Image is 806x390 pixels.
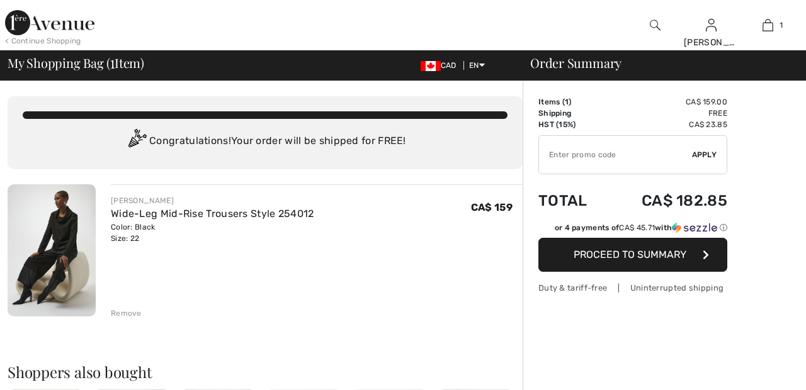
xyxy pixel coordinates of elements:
[515,57,798,69] div: Order Summary
[692,149,717,160] span: Apply
[23,129,508,154] div: Congratulations! Your order will be shipped for FREE!
[538,96,607,108] td: Items ( )
[111,195,314,206] div: [PERSON_NAME]
[740,18,795,33] a: 1
[538,222,727,238] div: or 4 payments ofCA$ 45.71withSezzle Click to learn more about Sezzle
[8,184,96,316] img: Wide-Leg Mid-Rise Trousers Style 254012
[538,238,727,272] button: Proceed to Summary
[684,36,739,49] div: [PERSON_NAME]
[619,223,655,232] span: CA$ 45.71
[5,10,94,35] img: 1ère Avenue
[111,221,314,244] div: Color: Black Size: 22
[565,97,569,106] span: 1
[469,61,485,70] span: EN
[607,108,727,119] td: Free
[538,119,607,130] td: HST (15%)
[471,201,513,213] span: CA$ 159
[539,136,692,174] input: Promo code
[672,222,717,233] img: Sezzle
[763,18,773,33] img: My Bag
[538,108,607,119] td: Shipping
[5,35,81,47] div: < Continue Shopping
[111,308,142,319] div: Remove
[110,53,115,70] span: 1
[124,129,149,154] img: Congratulation2.svg
[111,208,314,220] a: Wide-Leg Mid-Rise Trousers Style 254012
[421,61,462,70] span: CAD
[780,19,783,31] span: 1
[555,222,727,233] div: or 4 payments of with
[421,61,441,71] img: Canadian Dollar
[538,282,727,294] div: Duty & tariff-free | Uninterrupted shipping
[8,364,523,379] h2: Shoppers also bought
[607,96,727,108] td: CA$ 159.00
[706,18,717,33] img: My Info
[607,179,727,222] td: CA$ 182.85
[574,248,686,260] span: Proceed to Summary
[8,57,144,69] span: My Shopping Bag ( Item)
[706,19,717,31] a: Sign In
[538,179,607,222] td: Total
[607,119,727,130] td: CA$ 23.85
[650,18,661,33] img: search the website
